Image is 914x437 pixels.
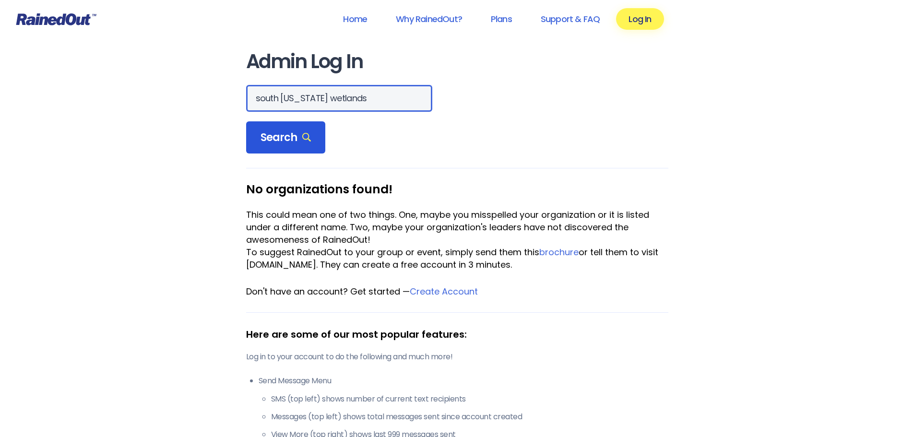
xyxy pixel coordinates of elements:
div: Here are some of our most popular features: [246,327,668,342]
a: Support & FAQ [528,8,612,30]
a: Log In [616,8,664,30]
div: To suggest RainedOut to your group or event, simply send them this or tell them to visit [DOMAIN_... [246,246,668,271]
span: Search [261,131,311,144]
h1: Admin Log In [246,51,668,72]
li: SMS (top left) shows number of current text recipients [271,393,668,405]
li: Messages (top left) shows total messages sent since account created [271,411,668,423]
h3: No organizations found! [246,183,668,196]
a: Home [331,8,380,30]
a: Create Account [410,285,478,297]
div: Search [246,121,326,154]
a: Plans [478,8,524,30]
a: Why RainedOut? [383,8,475,30]
p: Log in to your account to do the following and much more! [246,351,668,363]
a: brochure [539,246,579,258]
input: Search Orgs… [246,85,432,112]
div: This could mean one of two things. One, maybe you misspelled your organization or it is listed un... [246,209,668,246]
